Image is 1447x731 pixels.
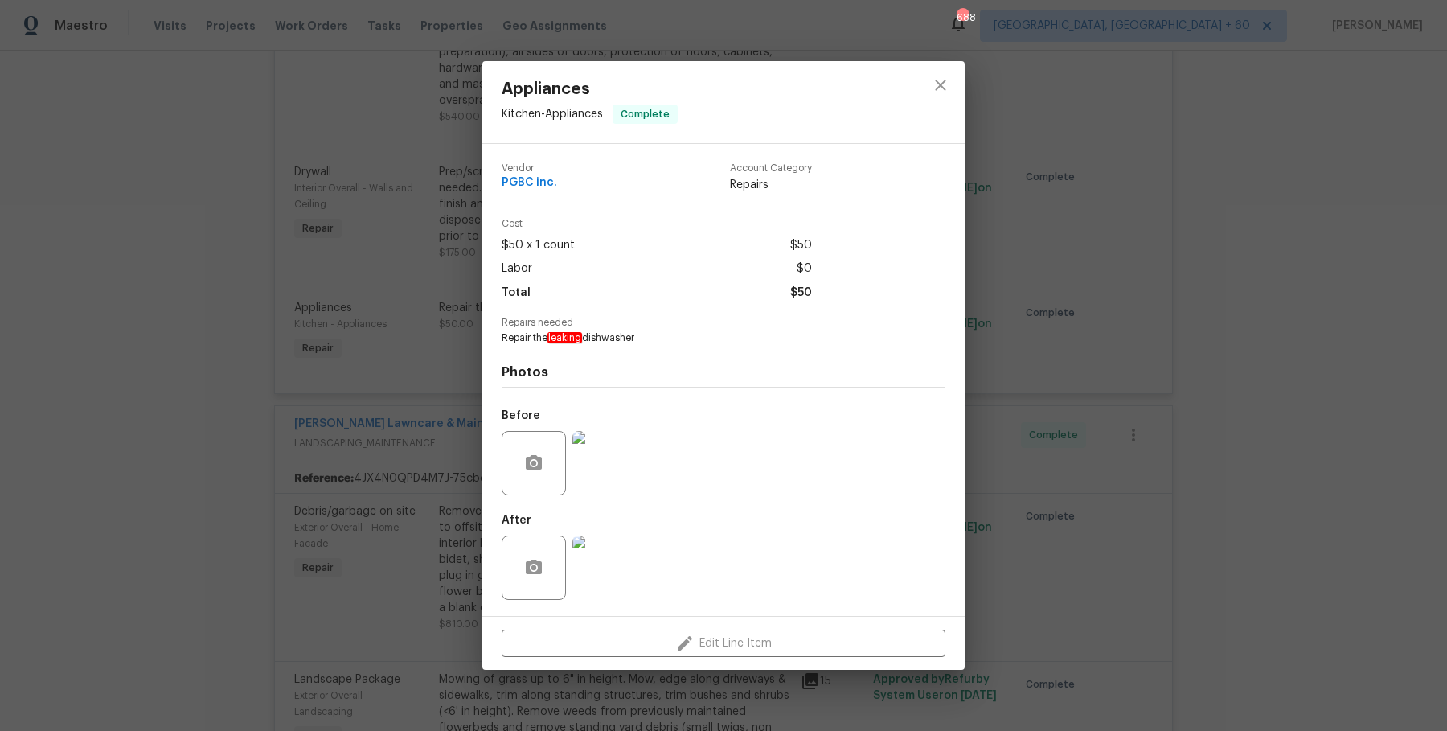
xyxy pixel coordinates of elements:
span: $50 [790,281,812,305]
h4: Photos [502,364,945,380]
span: Repairs [730,177,812,193]
span: Vendor [502,163,557,174]
span: Repairs needed [502,318,945,328]
span: $50 [790,234,812,257]
span: Complete [614,106,676,122]
button: close [921,66,960,105]
span: Cost [502,219,812,229]
span: Labor [502,257,532,281]
span: Account Category [730,163,812,174]
h5: Before [502,410,540,421]
h5: After [502,515,531,526]
span: Repair the dishwasher [502,331,901,345]
div: 688 [957,10,968,26]
span: Total [502,281,531,305]
span: Kitchen - Appliances [502,108,603,119]
span: Appliances [502,80,678,98]
span: PGBC inc. [502,177,557,189]
span: $50 x 1 count [502,234,575,257]
span: $0 [797,257,812,281]
em: leaking [547,332,582,343]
